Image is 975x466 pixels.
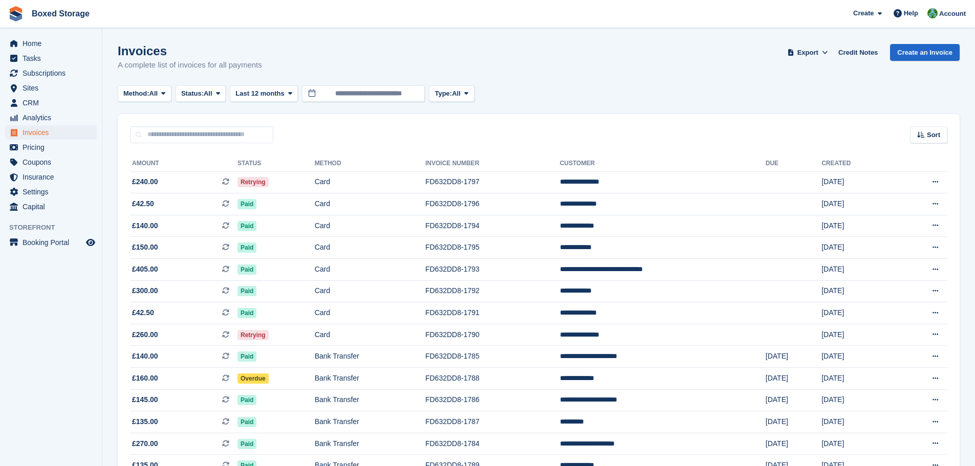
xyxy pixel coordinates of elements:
span: Paid [237,439,256,449]
span: Create [853,8,874,18]
a: Preview store [84,236,97,249]
span: Paid [237,395,256,405]
span: Insurance [23,170,84,184]
td: [DATE] [821,324,894,346]
td: Card [315,280,425,302]
th: Due [766,156,821,172]
td: [DATE] [766,433,821,455]
span: Paid [237,351,256,362]
td: FD632DD8-1786 [425,389,560,411]
td: FD632DD8-1795 [425,237,560,259]
a: menu [5,170,97,184]
span: £405.00 [132,264,158,275]
span: CRM [23,96,84,110]
span: All [149,88,158,99]
a: menu [5,199,97,214]
span: Tasks [23,51,84,65]
td: [DATE] [821,389,894,411]
td: Bank Transfer [315,346,425,368]
span: Last 12 months [235,88,284,99]
td: Card [315,193,425,215]
span: Status: [181,88,204,99]
span: Paid [237,199,256,209]
span: Paid [237,264,256,275]
th: Amount [130,156,237,172]
td: [DATE] [766,368,821,390]
button: Type: All [429,85,474,102]
th: Customer [560,156,766,172]
span: Sort [927,130,940,140]
span: £140.00 [132,351,158,362]
span: Booking Portal [23,235,84,250]
td: [DATE] [821,302,894,324]
span: £300.00 [132,285,158,296]
p: A complete list of invoices for all payments [118,59,262,71]
span: Help [904,8,918,18]
th: Invoice Number [425,156,560,172]
img: stora-icon-8386f47178a22dfd0bd8f6a31ec36ba5ce8667c1dd55bd0f319d3a0aa187defe.svg [8,6,24,21]
span: £270.00 [132,438,158,449]
span: £135.00 [132,416,158,427]
span: £42.50 [132,198,154,209]
span: £140.00 [132,220,158,231]
th: Status [237,156,315,172]
span: Type: [435,88,452,99]
span: £160.00 [132,373,158,384]
td: Card [315,215,425,237]
td: Bank Transfer [315,389,425,411]
td: FD632DD8-1785 [425,346,560,368]
button: Export [785,44,830,61]
td: [DATE] [766,389,821,411]
th: Created [821,156,894,172]
span: Paid [237,286,256,296]
td: FD632DD8-1790 [425,324,560,346]
td: [DATE] [821,346,894,368]
td: FD632DD8-1787 [425,411,560,433]
span: Retrying [237,177,269,187]
a: menu [5,110,97,125]
td: FD632DD8-1797 [425,171,560,193]
td: FD632DD8-1791 [425,302,560,324]
td: [DATE] [821,237,894,259]
span: £42.50 [132,307,154,318]
span: £240.00 [132,176,158,187]
span: Coupons [23,155,84,169]
span: Retrying [237,330,269,340]
td: Card [315,302,425,324]
td: [DATE] [821,368,894,390]
td: [DATE] [821,280,894,302]
button: Last 12 months [230,85,298,102]
span: Storefront [9,223,102,233]
a: Create an Invoice [890,44,960,61]
span: Overdue [237,373,269,384]
span: Pricing [23,140,84,154]
span: Analytics [23,110,84,125]
td: Card [315,237,425,259]
span: Method: [123,88,149,99]
button: Status: All [176,85,226,102]
span: Home [23,36,84,51]
a: Boxed Storage [28,5,94,22]
td: Bank Transfer [315,433,425,455]
td: Bank Transfer [315,411,425,433]
a: menu [5,51,97,65]
th: Method [315,156,425,172]
button: Method: All [118,85,171,102]
span: All [452,88,461,99]
span: £260.00 [132,329,158,340]
a: Credit Notes [834,44,882,61]
td: [DATE] [821,433,894,455]
td: [DATE] [821,215,894,237]
td: Card [315,171,425,193]
span: Export [797,48,818,58]
td: FD632DD8-1792 [425,280,560,302]
a: menu [5,125,97,140]
td: Card [315,259,425,281]
a: menu [5,66,97,80]
a: menu [5,81,97,95]
span: Sites [23,81,84,95]
span: Invoices [23,125,84,140]
span: Paid [237,221,256,231]
a: menu [5,155,97,169]
span: Paid [237,417,256,427]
